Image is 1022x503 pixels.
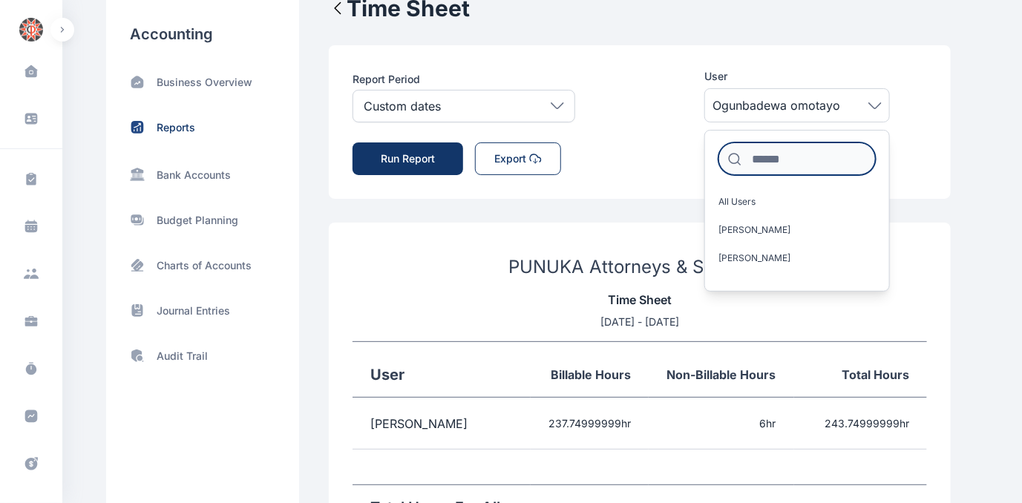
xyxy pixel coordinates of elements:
[718,224,790,236] span: [PERSON_NAME]
[130,303,145,318] img: archive-book.469f2b76.svg
[353,72,575,87] p: Report Period
[157,75,252,90] p: Business Overview
[353,398,531,450] td: [PERSON_NAME]
[130,257,275,273] a: Charts of Accounts
[649,342,793,398] th: Non-Billable Hours
[157,120,195,135] p: Reports
[704,69,727,84] span: User
[794,342,927,398] th: Total Hours
[157,213,238,228] p: Budget Planning
[130,119,145,135] img: status-up.570d3177.svg
[130,348,275,364] a: Audit Trail
[130,212,275,228] a: Budget Planning
[130,303,275,318] a: Journal Entries
[794,398,927,450] td: 243.74999999 hr
[157,258,252,273] p: Charts of Accounts
[130,74,145,90] img: home-trend-up.185bc2c3.svg
[130,74,275,90] a: Business Overview
[353,142,463,175] button: Run Report
[157,303,230,318] p: Journal Entries
[130,212,145,228] img: moneys.97c8a2cc.svg
[718,196,756,208] span: All Users
[157,349,208,364] p: Audit Trail
[130,119,275,135] a: Reports
[130,24,275,45] h3: Accounting
[353,291,927,309] p: Time Sheet
[130,166,145,182] img: SideBarBankIcon.97256624.svg
[364,100,441,112] p: Custom dates
[130,257,145,273] img: card-pos.ab3033c8.svg
[353,315,927,329] p: [DATE] - [DATE]
[353,342,531,398] th: User
[130,165,275,183] a: Bank Accounts
[475,142,561,175] button: Export
[531,342,649,398] th: Billable Hours
[130,348,145,364] img: shield-search.e37bf0af.svg
[718,252,790,264] span: [PERSON_NAME]
[157,168,231,183] p: Bank Accounts
[531,398,649,450] td: 237.74999999 hr
[649,398,793,450] td: 6 hr
[713,96,840,114] span: Ogunbadewa omotayo
[353,255,927,279] h3: PUNUKA Attorneys & Solicitors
